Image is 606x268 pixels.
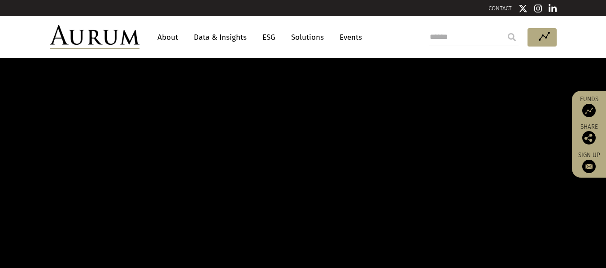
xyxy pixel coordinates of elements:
[488,5,512,12] a: CONTACT
[519,4,528,13] img: Twitter icon
[534,4,542,13] img: Instagram icon
[549,4,557,13] img: Linkedin icon
[503,28,521,46] input: Submit
[335,29,362,46] a: Events
[189,29,251,46] a: Data & Insights
[287,29,328,46] a: Solutions
[576,151,602,173] a: Sign up
[153,29,183,46] a: About
[50,25,140,49] img: Aurum
[582,131,596,145] img: Share this post
[576,95,602,117] a: Funds
[258,29,280,46] a: ESG
[576,124,602,145] div: Share
[582,104,596,117] img: Access Funds
[582,160,596,173] img: Sign up to our newsletter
